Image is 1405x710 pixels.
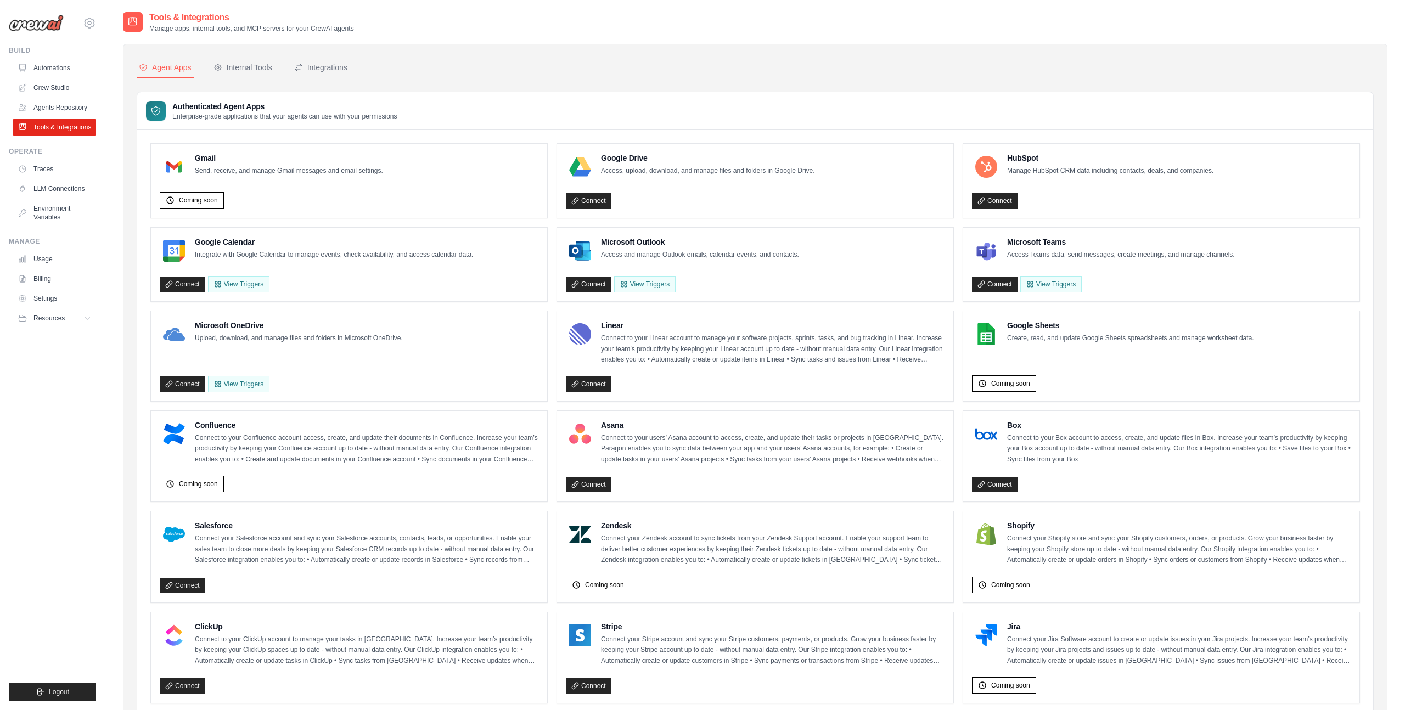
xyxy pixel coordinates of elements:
span: Logout [49,688,69,696]
button: Agent Apps [137,58,194,78]
img: Linear Logo [569,323,591,345]
img: Microsoft OneDrive Logo [163,323,185,345]
h4: Asana [601,420,945,431]
h4: Gmail [195,153,383,164]
div: Operate [9,147,96,156]
span: Coming soon [991,379,1030,388]
a: Connect [566,193,611,209]
span: Coming soon [179,196,218,205]
p: Access Teams data, send messages, create meetings, and manage channels. [1007,250,1235,261]
img: Confluence Logo [163,423,185,445]
button: Logout [9,683,96,701]
a: Tools & Integrations [13,119,96,136]
p: Connect to your ClickUp account to manage your tasks in [GEOGRAPHIC_DATA]. Increase your team’s p... [195,634,538,667]
img: ClickUp Logo [163,624,185,646]
button: Internal Tools [211,58,274,78]
button: Resources [13,309,96,327]
h4: Box [1007,420,1351,431]
h4: Stripe [601,621,945,632]
a: Settings [13,290,96,307]
span: Coming soon [991,581,1030,589]
: View Triggers [1020,276,1082,292]
h4: Zendesk [601,520,945,531]
img: Zendesk Logo [569,523,591,545]
span: Resources [33,314,65,323]
a: Connect [566,277,611,292]
p: Connect your Shopify store and sync your Shopify customers, orders, or products. Grow your busine... [1007,533,1351,566]
p: Upload, download, and manage files and folders in Microsoft OneDrive. [195,333,403,344]
img: Google Sheets Logo [975,323,997,345]
span: Coming soon [991,681,1030,690]
a: Connect [972,477,1018,492]
img: Microsoft Outlook Logo [569,240,591,262]
h4: Confluence [195,420,538,431]
div: Build [9,46,96,55]
a: Connect [972,193,1018,209]
h4: Salesforce [195,520,538,531]
a: Connect [160,578,205,593]
a: Billing [13,270,96,288]
h4: ClickUp [195,621,538,632]
a: Crew Studio [13,79,96,97]
h4: Google Calendar [195,236,473,247]
div: Integrations [294,62,347,73]
a: Traces [13,160,96,178]
img: Jira Logo [975,624,997,646]
p: Connect to your Confluence account access, create, and update their documents in Confluence. Incr... [195,433,538,465]
a: Connect [972,277,1018,292]
img: Microsoft Teams Logo [975,240,997,262]
p: Manage apps, internal tools, and MCP servers for your CrewAI agents [149,24,354,33]
img: Google Drive Logo [569,156,591,178]
p: Connect your Jira Software account to create or update issues in your Jira projects. Increase you... [1007,634,1351,667]
img: Google Calendar Logo [163,240,185,262]
: View Triggers [614,276,676,292]
p: Access and manage Outlook emails, calendar events, and contacts. [601,250,799,261]
p: Connect to your Linear account to manage your software projects, sprints, tasks, and bug tracking... [601,333,945,365]
p: Connect your Salesforce account and sync your Salesforce accounts, contacts, leads, or opportunit... [195,533,538,566]
a: Automations [13,59,96,77]
p: Send, receive, and manage Gmail messages and email settings. [195,166,383,177]
a: Environment Variables [13,200,96,226]
h4: HubSpot [1007,153,1213,164]
img: Gmail Logo [163,156,185,178]
a: Agents Repository [13,99,96,116]
h4: Jira [1007,621,1351,632]
img: Salesforce Logo [163,523,185,545]
div: Agent Apps [139,62,192,73]
h4: Shopify [1007,520,1351,531]
img: Shopify Logo [975,523,997,545]
p: Create, read, and update Google Sheets spreadsheets and manage worksheet data. [1007,333,1254,344]
p: Enterprise-grade applications that your agents can use with your permissions [172,112,397,121]
h4: Google Drive [601,153,815,164]
p: Connect to your users’ Asana account to access, create, and update their tasks or projects in [GE... [601,433,945,465]
h2: Tools & Integrations [149,11,354,24]
: View Triggers [208,376,269,392]
p: Connect your Zendesk account to sync tickets from your Zendesk Support account. Enable your suppo... [601,533,945,566]
span: Coming soon [179,480,218,488]
a: LLM Connections [13,180,96,198]
img: Stripe Logo [569,624,591,646]
a: Connect [566,678,611,694]
p: Integrate with Google Calendar to manage events, check availability, and access calendar data. [195,250,473,261]
a: Connect [160,277,205,292]
p: Manage HubSpot CRM data including contacts, deals, and companies. [1007,166,1213,177]
h4: Microsoft Teams [1007,236,1235,247]
a: Connect [160,678,205,694]
a: Connect [566,376,611,392]
a: Connect [160,376,205,392]
span: Coming soon [585,581,624,589]
img: Logo [9,15,64,31]
img: Asana Logo [569,423,591,445]
button: View Triggers [208,276,269,292]
p: Access, upload, download, and manage files and folders in Google Drive. [601,166,815,177]
div: Manage [9,237,96,246]
a: Usage [13,250,96,268]
h3: Authenticated Agent Apps [172,101,397,112]
h4: Microsoft Outlook [601,236,799,247]
button: Integrations [292,58,350,78]
p: Connect your Stripe account and sync your Stripe customers, payments, or products. Grow your busi... [601,634,945,667]
h4: Linear [601,320,945,331]
a: Connect [566,477,611,492]
div: Internal Tools [213,62,272,73]
h4: Microsoft OneDrive [195,320,403,331]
